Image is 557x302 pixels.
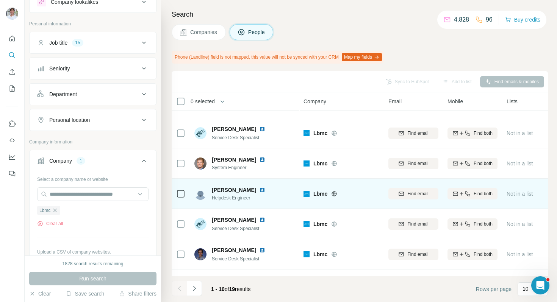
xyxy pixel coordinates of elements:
[248,28,266,36] span: People
[304,251,310,257] img: Logo of Lbmc
[6,32,18,45] button: Quick start
[342,53,382,61] button: Map my fields
[313,160,327,167] span: Lbmc
[447,218,498,230] button: Find both
[212,164,274,171] span: System Engineer
[6,134,18,147] button: Use Surfe API
[212,125,256,133] span: [PERSON_NAME]
[474,160,493,167] span: Find both
[29,290,51,297] button: Clear
[388,218,438,230] button: Find email
[119,290,156,297] button: Share filters
[313,220,327,228] span: Lbmc
[229,286,235,292] span: 19
[388,98,402,105] span: Email
[49,116,90,124] div: Personal location
[507,98,518,105] span: Lists
[212,226,259,231] span: Service Desk Specialist
[507,130,533,136] span: Not in a list
[259,157,265,163] img: LinkedIn logo
[29,20,156,27] p: Personal information
[447,98,463,105] span: Mobile
[304,191,310,197] img: Logo of Lbmc
[6,48,18,62] button: Search
[194,127,207,139] img: Avatar
[304,160,310,167] img: Logo of Lbmc
[72,39,83,46] div: 15
[447,158,498,169] button: Find both
[259,217,265,223] img: LinkedIn logo
[407,190,428,197] span: Find email
[30,85,156,103] button: Department
[187,281,202,296] button: Navigate to next page
[505,14,540,25] button: Buy credits
[211,286,250,292] span: results
[77,157,85,164] div: 1
[407,160,428,167] span: Find email
[447,249,498,260] button: Find both
[388,249,438,260] button: Find email
[507,160,533,167] span: Not in a list
[212,216,256,224] span: [PERSON_NAME]
[30,152,156,173] button: Company1
[447,188,498,199] button: Find both
[407,130,428,137] span: Find email
[30,111,156,129] button: Personal location
[304,221,310,227] img: Logo of Lbmc
[313,251,327,258] span: Lbmc
[194,248,207,260] img: Avatar
[486,15,493,24] p: 96
[388,158,438,169] button: Find email
[6,150,18,164] button: Dashboard
[194,157,207,170] img: Avatar
[66,290,104,297] button: Save search
[194,218,207,230] img: Avatar
[6,117,18,131] button: Use Surfe on LinkedIn
[29,139,156,145] p: Company information
[304,98,326,105] span: Company
[30,59,156,78] button: Seniority
[6,8,18,20] img: Avatar
[49,157,72,165] div: Company
[172,9,548,20] h4: Search
[63,260,124,267] div: 1828 search results remaining
[474,190,493,197] span: Find both
[37,173,149,183] div: Select a company name or website
[49,90,77,98] div: Department
[476,285,512,293] span: Rows per page
[6,167,18,181] button: Feedback
[37,220,63,227] button: Clear all
[259,247,265,253] img: LinkedIn logo
[304,130,310,136] img: Logo of Lbmc
[388,188,438,199] button: Find email
[259,126,265,132] img: LinkedIn logo
[49,39,67,47] div: Job title
[6,65,18,79] button: Enrich CSV
[212,135,259,140] span: Service Desk Specialist
[313,129,327,137] span: Lbmc
[507,191,533,197] span: Not in a list
[523,285,529,293] p: 10
[474,130,493,137] span: Find both
[313,190,327,198] span: Lbmc
[6,82,18,95] button: My lists
[474,221,493,227] span: Find both
[507,251,533,257] span: Not in a list
[211,286,225,292] span: 1 - 10
[531,276,549,294] iframe: Intercom live chat
[454,15,469,24] p: 4,828
[39,207,50,214] span: Lbmc
[212,195,274,201] span: Helpdesk Engineer
[212,256,259,262] span: Service Desk Specialist
[474,251,493,258] span: Find both
[49,65,70,72] div: Seniority
[225,286,229,292] span: of
[407,221,428,227] span: Find email
[212,246,256,254] span: [PERSON_NAME]
[388,128,438,139] button: Find email
[191,98,215,105] span: 0 selected
[30,34,156,52] button: Job title15
[507,221,533,227] span: Not in a list
[259,187,265,193] img: LinkedIn logo
[407,251,428,258] span: Find email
